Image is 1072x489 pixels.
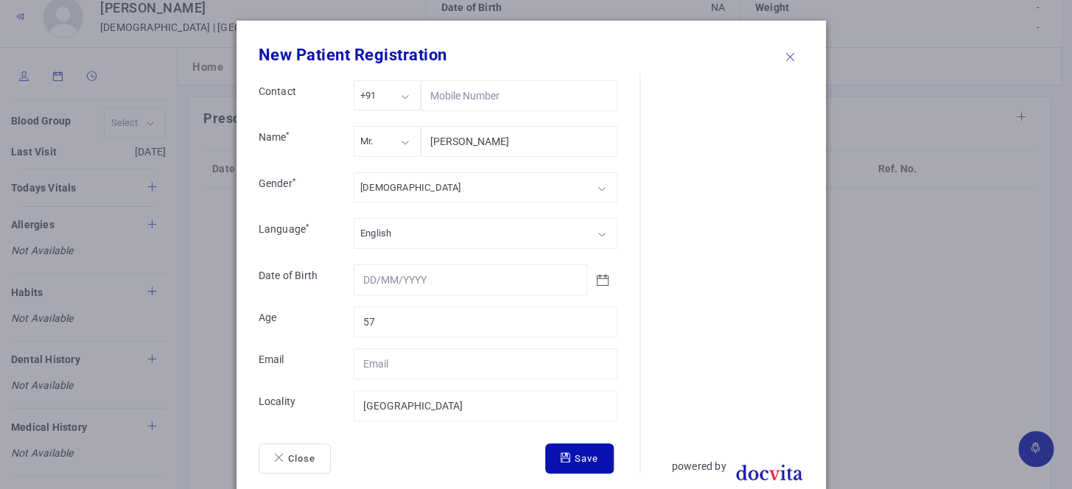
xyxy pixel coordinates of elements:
div: English [360,225,391,242]
input: Name [421,126,617,157]
div: Mr. [360,133,374,149]
img: DocVita logo [726,457,811,488]
label: Language [248,222,343,247]
label: Date of Birth [248,268,343,289]
b: New Patient Registration [259,46,447,64]
label: Name [248,130,343,155]
input: Age [354,306,617,337]
input: Locality [354,390,617,421]
label: Contact [248,84,343,109]
button: Save [545,443,614,474]
label: Email [248,352,343,373]
input: DD/MM/YYYY [354,264,588,295]
p: powered by [672,457,726,476]
div: +91 [360,87,376,104]
input: Mobile Number [421,80,617,111]
button: Close [259,443,331,474]
label: Age [248,310,343,331]
div: [DEMOGRAPHIC_DATA] [360,179,461,196]
label: Gender [248,176,343,201]
input: Email [354,348,617,379]
label: Locality [248,394,343,415]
